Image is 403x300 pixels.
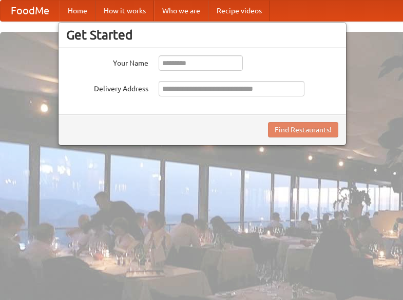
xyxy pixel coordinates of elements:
[95,1,154,21] a: How it works
[268,122,338,137] button: Find Restaurants!
[66,55,148,68] label: Your Name
[66,27,338,43] h3: Get Started
[1,1,60,21] a: FoodMe
[66,81,148,94] label: Delivery Address
[60,1,95,21] a: Home
[208,1,270,21] a: Recipe videos
[154,1,208,21] a: Who we are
